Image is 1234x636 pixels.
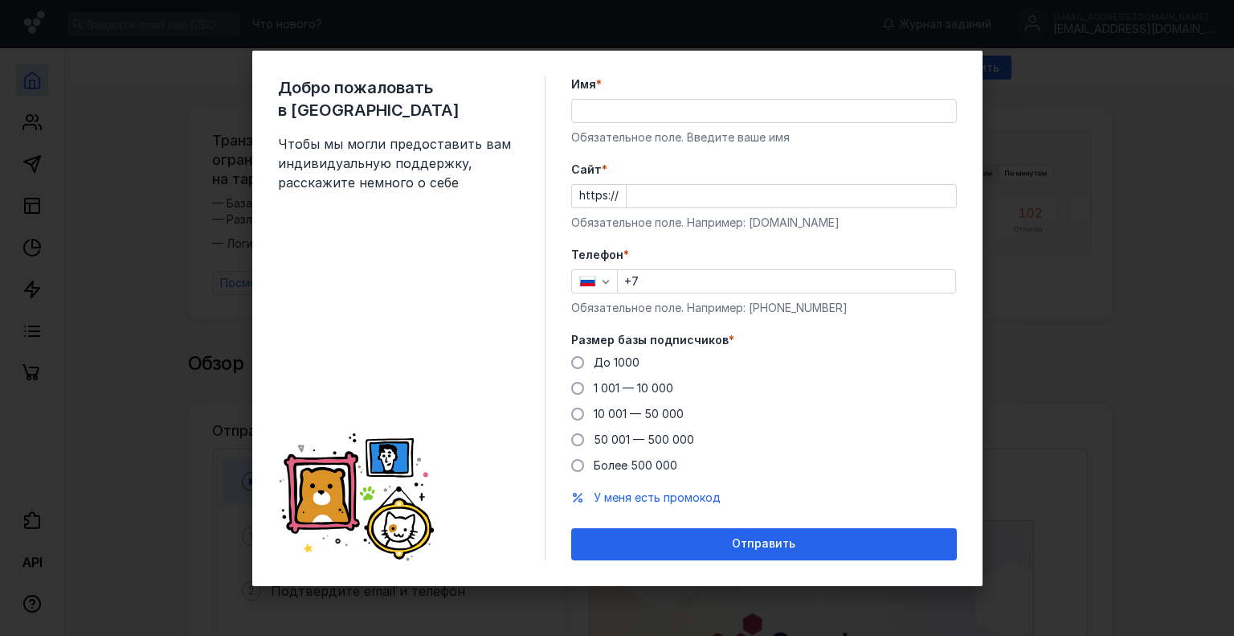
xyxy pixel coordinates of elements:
[594,458,677,472] span: Более 500 000
[278,76,519,121] span: Добро пожаловать в [GEOGRAPHIC_DATA]
[571,300,957,316] div: Обязательное поле. Например: [PHONE_NUMBER]
[594,355,639,369] span: До 1000
[594,433,694,446] span: 50 001 — 500 000
[571,76,596,92] span: Имя
[594,490,721,504] span: У меня есть промокод
[571,528,957,560] button: Отправить
[571,332,729,348] span: Размер базы подписчиков
[278,134,519,192] span: Чтобы мы могли предоставить вам индивидуальную поддержку, расскажите немного о себе
[732,537,795,551] span: Отправить
[594,407,684,421] span: 10 001 — 50 000
[571,247,623,263] span: Телефон
[571,162,602,178] span: Cайт
[594,490,721,506] button: У меня есть промокод
[594,381,673,395] span: 1 001 — 10 000
[571,215,957,231] div: Обязательное поле. Например: [DOMAIN_NAME]
[571,129,957,146] div: Обязательное поле. Введите ваше имя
